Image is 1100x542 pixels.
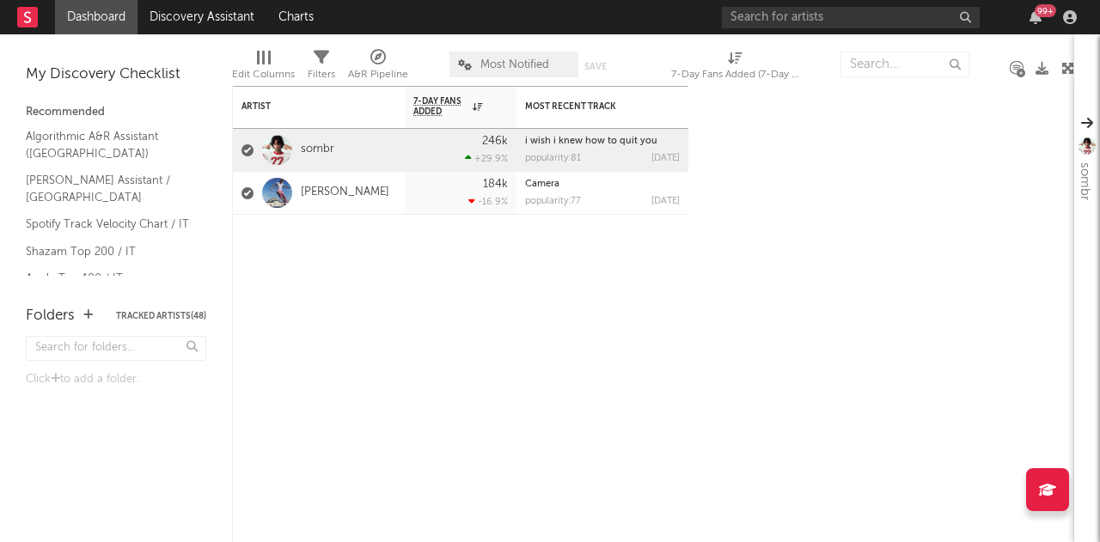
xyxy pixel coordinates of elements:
input: Search for folders... [26,336,206,361]
div: Most Recent Track [525,101,654,112]
a: Algorithmic A&R Assistant ([GEOGRAPHIC_DATA]) [26,127,189,162]
div: 184k [483,179,508,190]
div: popularity: 77 [525,197,581,206]
a: [PERSON_NAME] [301,186,389,200]
div: -16.9 % [468,196,508,207]
div: Filters [308,43,335,93]
input: Search... [840,52,969,77]
div: Click to add a folder. [26,369,206,390]
div: A&R Pipeline [348,43,408,93]
input: Search for artists [722,7,980,28]
div: Recommended [26,102,206,123]
a: [PERSON_NAME] Assistant / [GEOGRAPHIC_DATA] [26,171,189,206]
a: i wish i knew how to quit you [525,137,657,146]
div: Folders [26,306,75,326]
button: Save [584,62,607,71]
div: 99 + [1035,4,1056,17]
div: i wish i knew how to quit you [525,137,680,146]
span: Most Notified [480,59,549,70]
div: Filters [308,64,335,85]
div: Edit Columns [232,43,295,93]
div: [DATE] [651,197,680,206]
div: +29.9 % [465,153,508,164]
div: sombr [1074,162,1095,200]
div: My Discovery Checklist [26,64,206,85]
div: A&R Pipeline [348,64,408,85]
a: Apple Top 100 / IT [26,269,189,288]
div: Artist [241,101,370,112]
span: 7-Day Fans Added [413,96,468,117]
button: 99+ [1030,10,1042,24]
a: Camera [525,180,559,189]
a: sombr [301,143,334,157]
div: 7-Day Fans Added (7-Day Fans Added) [671,64,800,85]
div: popularity: 81 [525,154,581,163]
div: 246k [482,136,508,147]
a: Spotify Track Velocity Chart / IT [26,215,189,234]
div: 7-Day Fans Added (7-Day Fans Added) [671,43,800,93]
div: Camera [525,180,680,189]
a: Shazam Top 200 / IT [26,242,189,261]
div: [DATE] [651,154,680,163]
button: Tracked Artists(48) [116,312,206,320]
div: Edit Columns [232,64,295,85]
